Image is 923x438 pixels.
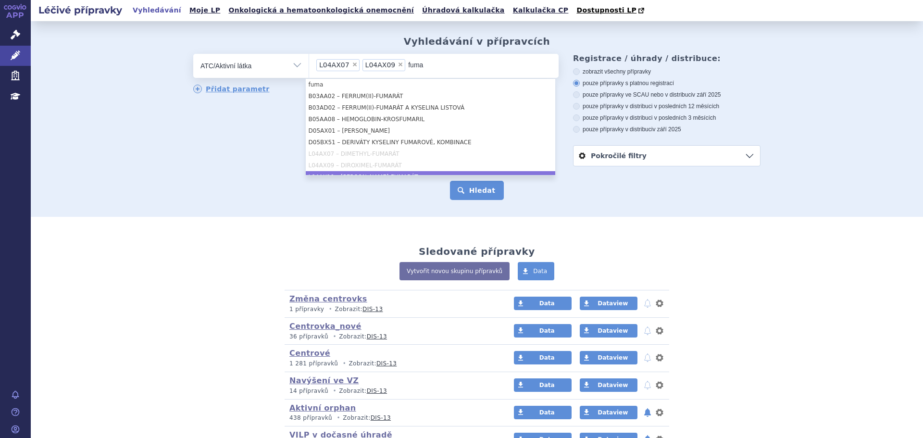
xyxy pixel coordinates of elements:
[539,409,555,416] span: Data
[655,298,664,309] button: nastavení
[289,306,324,313] span: 1 přípravky
[306,171,555,183] li: L04AX10 – [PERSON_NAME]-FUMARÁT
[643,407,652,418] button: notifikace
[340,360,349,368] i: •
[573,114,761,122] label: pouze přípravky v distribuci v posledních 3 měsících
[289,403,356,413] a: Aktivní orphan
[580,378,637,392] a: Dataview
[514,378,572,392] a: Data
[574,146,760,166] a: Pokročilé filtry
[398,62,403,67] span: ×
[289,414,496,422] p: Zobrazit:
[289,294,367,303] a: Změna centrovks
[450,181,504,200] button: Hledat
[643,352,652,363] button: notifikace
[306,79,555,90] li: fuma
[514,406,572,419] a: Data
[580,351,637,364] a: Dataview
[289,360,496,368] p: Zobrazit:
[533,268,547,275] span: Data
[330,387,339,395] i: •
[404,36,550,47] h2: Vyhledávání v přípravcích
[598,354,628,361] span: Dataview
[289,414,332,421] span: 438 přípravků
[367,388,387,394] a: DIS-13
[643,298,652,309] button: notifikace
[289,387,496,395] p: Zobrazit:
[193,85,270,93] a: Přidat parametr
[655,379,664,391] button: nastavení
[580,324,637,338] a: Dataview
[652,126,681,133] span: v září 2025
[573,125,761,133] label: pouze přípravky v distribuci
[539,382,555,388] span: Data
[289,322,362,331] a: Centrovka_nové
[598,409,628,416] span: Dataview
[306,90,555,102] li: B03AA02 – FERRUM(II)-FUMARÁT
[306,113,555,125] li: B05AA08 – HEMOGLOBIN-KROSFUMARIL
[598,382,628,388] span: Dataview
[31,3,130,17] h2: Léčivé přípravky
[643,379,652,391] button: notifikace
[130,4,184,17] a: Vyhledávání
[289,305,496,313] p: Zobrazit:
[598,300,628,307] span: Dataview
[573,68,761,75] label: zobrazit všechny přípravky
[514,351,572,364] a: Data
[330,333,339,341] i: •
[574,4,649,17] a: Dostupnosti LP
[573,91,761,99] label: pouze přípravky ve SCAU nebo v distribuci
[408,59,434,71] input: L04AX07L04AX09
[367,333,387,340] a: DIS-13
[362,306,383,313] a: DIS-13
[514,324,572,338] a: Data
[598,327,628,334] span: Dataview
[289,388,328,394] span: 14 přípravků
[187,4,223,17] a: Moje LP
[655,407,664,418] button: nastavení
[580,297,637,310] a: Dataview
[539,300,555,307] span: Data
[539,327,555,334] span: Data
[655,325,664,337] button: nastavení
[573,79,761,87] label: pouze přípravky s platnou registrací
[225,4,417,17] a: Onkologická a hematoonkologická onemocnění
[352,62,358,67] span: ×
[376,360,397,367] a: DIS-13
[289,360,338,367] span: 1 281 přípravků
[514,297,572,310] a: Data
[419,246,535,257] h2: Sledované přípravky
[576,6,636,14] span: Dostupnosti LP
[692,91,721,98] span: v září 2025
[518,262,554,280] a: Data
[573,54,761,63] h3: Registrace / úhrady / distribuce:
[289,333,328,340] span: 36 přípravků
[334,414,343,422] i: •
[580,406,637,419] a: Dataview
[306,102,555,113] li: B03AD02 – FERRUM(II)-FUMARÁT A KYSELINA LISTOVÁ
[289,349,330,358] a: Centrové
[539,354,555,361] span: Data
[319,62,349,68] span: DIMETHYL-FUMARÁT
[326,305,335,313] i: •
[371,414,391,421] a: DIS-13
[306,125,555,137] li: D05AX01 – [PERSON_NAME]
[419,4,508,17] a: Úhradová kalkulačka
[510,4,572,17] a: Kalkulačka CP
[573,102,761,110] label: pouze přípravky v distribuci v posledních 12 měsících
[306,137,555,148] li: D05BX51 – DERIVÁTY KYSELINY FUMAROVÉ, KOMBINACE
[365,62,396,68] span: DIROXIMEL-FUMARÁT
[655,352,664,363] button: nastavení
[399,262,510,280] a: Vytvořit novou skupinu přípravků
[289,333,496,341] p: Zobrazit:
[643,325,652,337] button: notifikace
[289,376,359,385] a: Navýšení ve VZ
